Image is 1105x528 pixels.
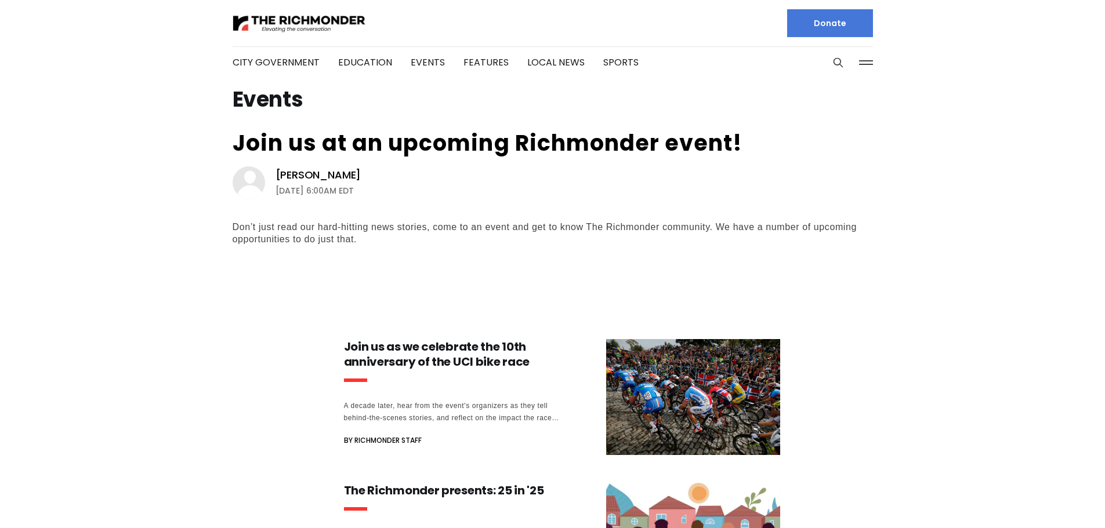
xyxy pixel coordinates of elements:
[233,128,743,158] a: Join us at an upcoming Richmonder event!
[233,221,873,245] div: Don’t just read our hard-hitting news stories, come to an event and get to know The Richmonder co...
[338,56,392,69] a: Education
[276,184,354,198] time: [DATE] 6:00AM EDT
[276,168,361,182] a: [PERSON_NAME]
[233,13,366,34] img: The Richmonder
[233,90,873,109] h1: Events
[815,471,1105,528] iframe: portal-trigger
[344,339,780,455] a: Join us as we celebrate the 10th anniversary of the UCI bike race A decade later, hear from the e...
[233,56,320,69] a: City Government
[344,339,560,369] h3: Join us as we celebrate the 10th anniversary of the UCI bike race
[344,434,422,447] span: By Richmonder Staff
[344,483,560,498] h3: The Richmonder presents: 25 in '25
[411,56,445,69] a: Events
[606,339,780,455] img: Join us as we celebrate the 10th anniversary of the UCI bike race
[787,9,873,37] a: Donate
[463,56,509,69] a: Features
[829,54,847,71] button: Search this site
[527,56,585,69] a: Local News
[603,56,639,69] a: Sports
[344,400,560,424] div: A decade later, hear from the event's organizers as they tell behind-the-scenes stories, and refl...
